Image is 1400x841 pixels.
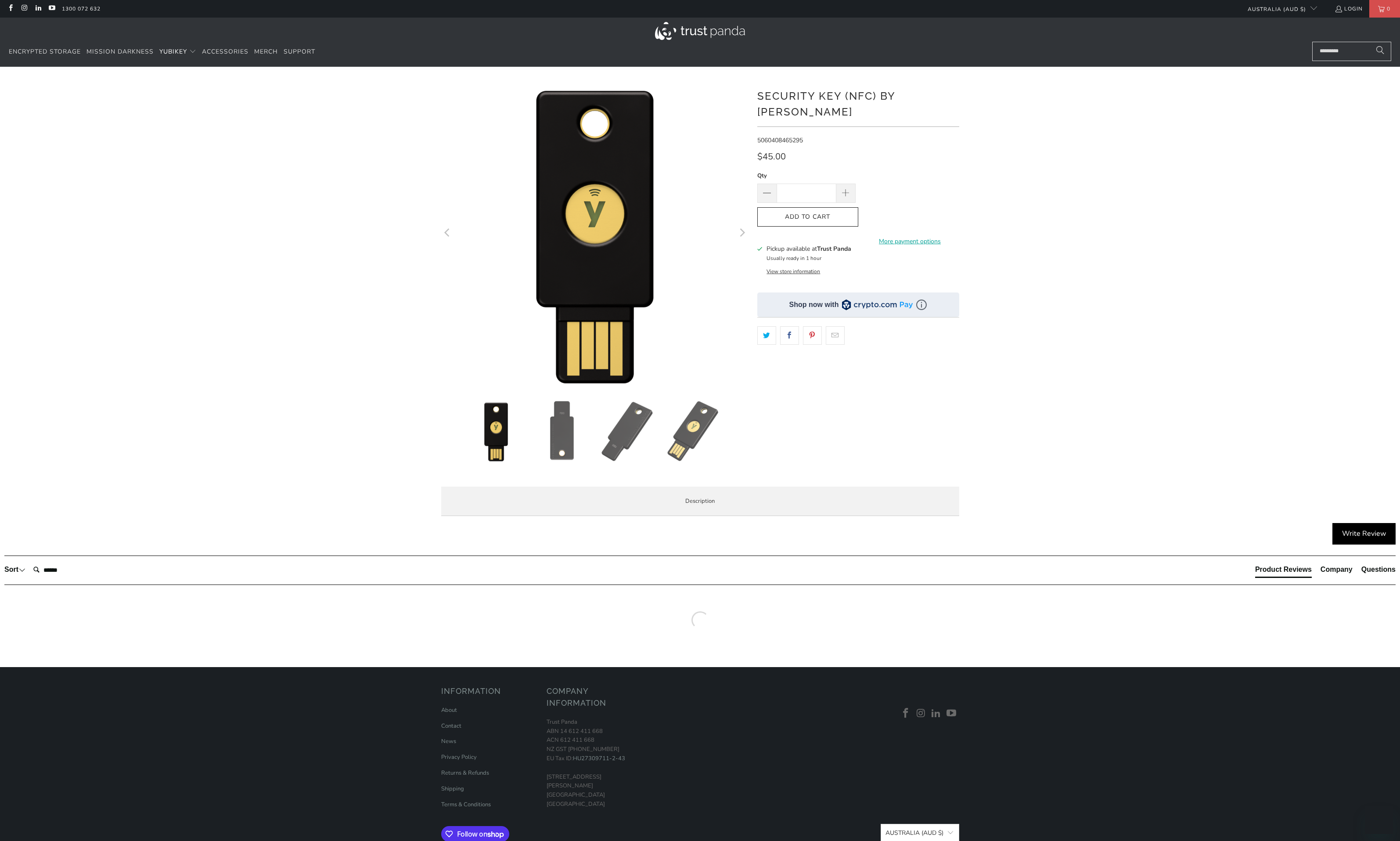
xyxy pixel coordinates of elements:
[767,268,820,275] button: View store information
[62,4,101,14] a: 1300 072 632
[1365,806,1393,834] iframe: Button to launch messaging window
[159,42,196,62] summary: YubiKey
[441,769,489,777] a: Returns & Refunds
[441,487,959,516] label: Description
[254,42,278,62] a: Merch
[1361,565,1396,574] div: Questions
[86,47,154,56] span: Mission Darkness
[441,706,457,714] a: About
[284,47,315,56] span: Support
[441,785,464,793] a: Shipping
[441,80,455,387] button: Previous
[1335,4,1363,14] a: Login
[757,151,786,162] span: $45.00
[1332,523,1396,545] div: Write Review
[757,171,856,180] label: Qty
[20,5,28,12] a: Trust Panda Australia on Instagram
[757,136,803,144] span: 5060408465295
[34,5,42,12] a: Trust Panda Australia on LinkedIn
[9,47,81,56] span: Encrypted Storage
[441,80,749,387] a: Security Key (NFC) by Yubico - Trust Panda
[284,42,315,62] a: Support
[202,42,248,62] a: Accessories
[441,801,491,809] a: Terms & Conditions
[202,47,248,56] span: Accessories
[914,708,928,719] a: Trust Panda Australia on Instagram
[441,737,456,745] a: News
[441,753,477,761] a: Privacy Policy
[7,5,14,12] a: Trust Panda Australia on Facebook
[9,42,81,62] a: Encrypted Storage
[663,401,724,462] img: Security Key (NFC) by Yubico - Trust Panda
[803,326,822,345] a: Share this on Pinterest
[1321,565,1353,574] div: Company
[48,5,55,12] a: Trust Panda Australia on YouTube
[757,326,776,345] a: Share this on Twitter
[767,255,821,262] small: Usually ready in 1 hour
[547,718,643,809] p: Trust Panda ABN 14 612 411 668 ACN 612 411 668 NZ GST [PHONE_NUMBER] EU Tax ID: [STREET_ADDRESS][...
[789,300,839,310] div: Shop now with
[780,326,799,345] a: Share this on Facebook
[441,722,461,730] a: Contact
[767,213,849,221] span: Add to Cart
[86,42,154,62] a: Mission Darkness
[861,237,959,246] a: More payment options
[531,401,593,462] img: Security Key (NFC) by Yubico - Trust Panda
[254,47,278,56] span: Merch
[1312,42,1391,61] input: Search...
[573,754,625,762] a: HU27309711-2-43
[826,326,845,345] a: Email this to a friend
[945,708,958,719] a: Trust Panda Australia on YouTube
[817,245,851,253] b: Trust Panda
[655,22,745,40] img: Trust Panda Australia
[4,565,25,574] div: Sort
[159,47,187,56] span: YubiKey
[735,80,749,387] button: Next
[1369,42,1391,61] button: Search
[9,42,315,62] nav: Translation missing: en.navigation.header.main_nav
[1255,565,1396,582] div: Reviews Tabs
[465,401,527,462] img: Security Key (NFC) by Yubico - Trust Panda
[757,87,959,120] h1: Security Key (NFC) by [PERSON_NAME]
[30,561,100,579] input: Search
[767,244,851,253] h3: Pickup available at
[757,207,858,227] button: Add to Cart
[930,708,943,719] a: Trust Panda Australia on LinkedIn
[597,401,659,462] img: Security Key (NFC) by Yubico - Trust Panda
[900,708,913,719] a: Trust Panda Australia on Facebook
[1255,565,1312,574] div: Product Reviews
